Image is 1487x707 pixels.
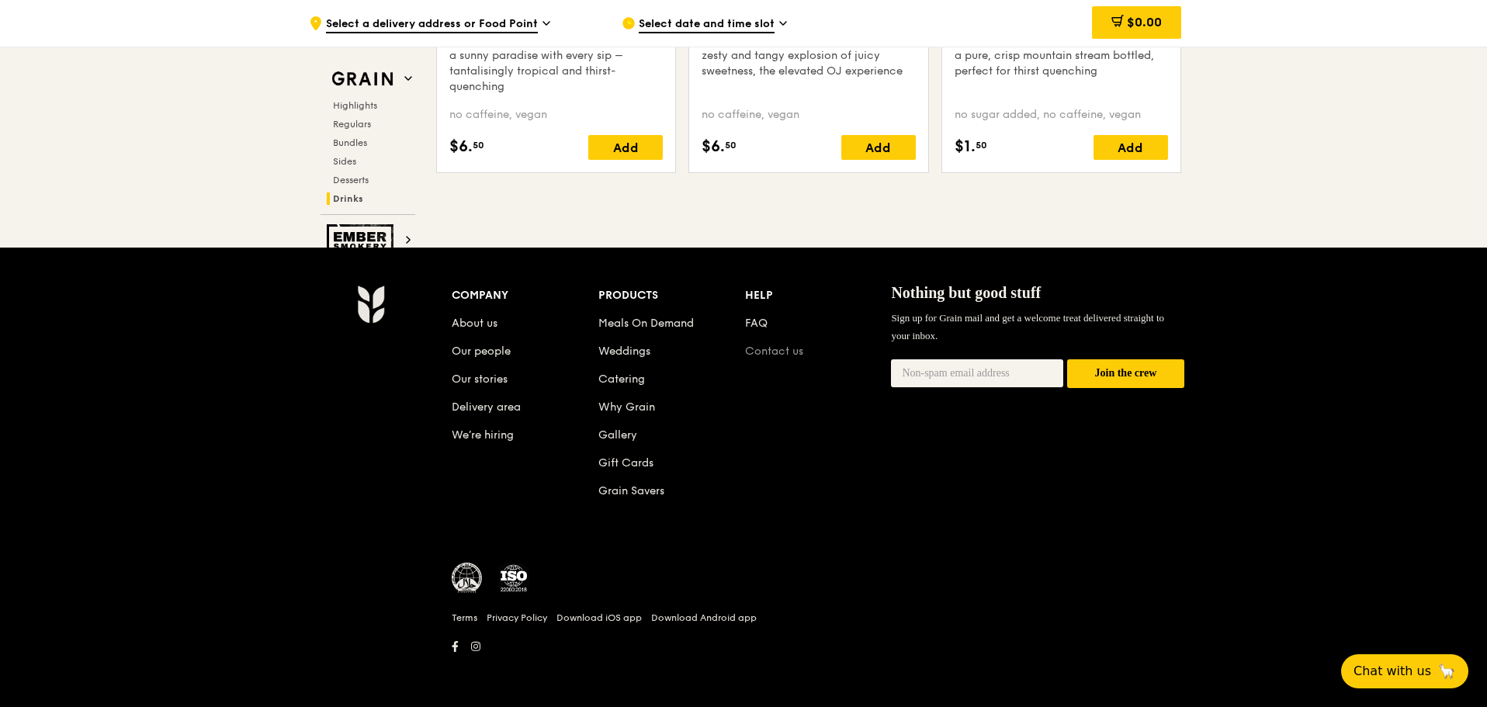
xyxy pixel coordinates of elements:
span: Nothing but good stuff [891,284,1041,301]
a: Our people [452,345,511,358]
a: FAQ [745,317,768,330]
img: Ember Smokery web logo [327,224,398,257]
a: Catering [598,373,645,386]
a: Download iOS app [556,612,642,624]
span: Select a delivery address or Food Point [326,16,538,33]
span: 50 [976,139,987,151]
a: Download Android app [651,612,757,624]
span: $6. [702,135,725,158]
span: Sides [333,156,356,167]
a: Grain Savers [598,484,664,497]
div: no sugar added, no caffeine, vegan [955,107,1168,123]
span: Bundles [333,137,367,148]
div: a sunny paradise with every sip – tantalisingly tropical and thirst-quenching [449,48,663,95]
div: Add [588,135,663,160]
h6: Revision [296,657,1191,670]
span: 🦙 [1437,662,1456,681]
div: no caffeine, vegan [702,107,915,123]
div: Add [841,135,916,160]
img: MUIS Halal Certified [452,563,483,594]
div: Products [598,285,745,307]
input: Non-spam email address [891,359,1063,387]
span: Select date and time slot [639,16,775,33]
a: Why Grain [598,400,655,414]
span: Desserts [333,175,369,185]
span: Highlights [333,100,377,111]
span: 50 [473,139,484,151]
img: Grain [357,285,384,324]
button: Join the crew [1067,359,1184,388]
span: 50 [725,139,737,151]
div: zesty and tangy explosion of juicy sweetness, the elevated OJ experience [702,48,915,79]
a: Privacy Policy [487,612,547,624]
span: $6. [449,135,473,158]
a: Gallery [598,428,637,442]
span: Regulars [333,119,371,130]
a: Delivery area [452,400,521,414]
img: Grain web logo [327,65,398,93]
span: $1. [955,135,976,158]
a: We’re hiring [452,428,514,442]
a: Our stories [452,373,508,386]
div: Help [745,285,892,307]
span: $0.00 [1127,15,1162,29]
a: Terms [452,612,477,624]
a: About us [452,317,497,330]
span: Chat with us [1354,662,1431,681]
div: a pure, crisp mountain stream bottled, perfect for thirst quenching [955,48,1168,79]
div: Add [1094,135,1168,160]
button: Chat with us🦙 [1341,654,1468,688]
a: Gift Cards [598,456,653,470]
span: Sign up for Grain mail and get a welcome treat delivered straight to your inbox. [891,312,1164,341]
img: ISO Certified [498,563,529,594]
a: Weddings [598,345,650,358]
a: Contact us [745,345,803,358]
div: no caffeine, vegan [449,107,663,123]
a: Meals On Demand [598,317,694,330]
div: Company [452,285,598,307]
span: Drinks [333,193,363,204]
